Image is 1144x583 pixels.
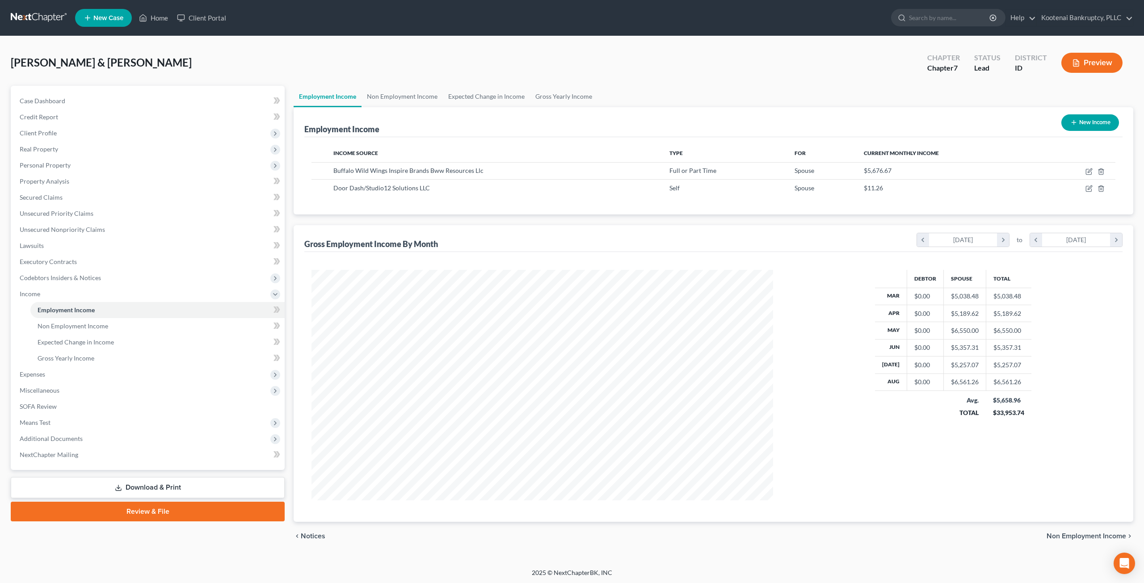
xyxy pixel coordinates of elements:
[986,305,1031,322] td: $5,189.62
[20,97,65,105] span: Case Dashboard
[795,167,814,174] span: Spouse
[795,150,806,156] span: For
[20,193,63,201] span: Secured Claims
[20,435,83,442] span: Additional Documents
[997,233,1009,247] i: chevron_right
[20,386,59,394] span: Miscellaneous
[986,373,1031,390] td: $6,561.26
[13,206,285,222] a: Unsecured Priority Claims
[909,9,991,26] input: Search by name...
[30,350,285,366] a: Gross Yearly Income
[30,318,285,334] a: Non Employment Income
[795,184,814,192] span: Spouse
[443,86,530,107] a: Expected Change in Income
[20,451,78,458] span: NextChapter Mailing
[13,398,285,415] a: SOFA Review
[13,447,285,463] a: NextChapter Mailing
[1047,533,1126,540] span: Non Employment Income
[974,53,1001,63] div: Status
[951,292,979,301] div: $5,038.48
[13,238,285,254] a: Lawsuits
[993,408,1024,417] div: $33,953.74
[20,274,101,281] span: Codebtors Insiders & Notices
[13,254,285,270] a: Executory Contracts
[20,177,69,185] span: Property Analysis
[914,326,936,335] div: $0.00
[1061,53,1123,73] button: Preview
[986,339,1031,356] td: $5,357.31
[11,502,285,521] a: Review & File
[20,258,77,265] span: Executory Contracts
[333,150,378,156] span: Income Source
[1114,553,1135,574] div: Open Intercom Messenger
[20,226,105,233] span: Unsecured Nonpriority Claims
[294,533,301,540] i: chevron_left
[1047,533,1133,540] button: Non Employment Income chevron_right
[362,86,443,107] a: Non Employment Income
[11,477,285,498] a: Download & Print
[1015,63,1047,73] div: ID
[669,184,680,192] span: Self
[13,222,285,238] a: Unsecured Nonpriority Claims
[135,10,172,26] a: Home
[951,309,979,318] div: $5,189.62
[951,408,979,417] div: TOTAL
[951,326,979,335] div: $6,550.00
[669,150,683,156] span: Type
[875,305,907,322] th: Apr
[20,370,45,378] span: Expenses
[20,242,44,249] span: Lawsuits
[954,63,958,72] span: 7
[986,322,1031,339] td: $6,550.00
[301,533,325,540] span: Notices
[20,419,50,426] span: Means Test
[93,15,123,21] span: New Case
[13,93,285,109] a: Case Dashboard
[669,167,716,174] span: Full or Part Time
[38,354,94,362] span: Gross Yearly Income
[875,339,907,356] th: Jun
[294,533,325,540] button: chevron_left Notices
[304,124,379,134] div: Employment Income
[13,173,285,189] a: Property Analysis
[13,109,285,125] a: Credit Report
[914,343,936,352] div: $0.00
[304,239,438,249] div: Gross Employment Income By Month
[38,306,95,314] span: Employment Income
[907,270,943,288] th: Debtor
[1037,10,1133,26] a: Kootenai Bankruptcy, PLLC
[875,373,907,390] th: Aug
[951,343,979,352] div: $5,357.31
[917,233,929,247] i: chevron_left
[986,270,1031,288] th: Total
[986,288,1031,305] td: $5,038.48
[530,86,597,107] a: Gross Yearly Income
[993,396,1024,405] div: $5,658.96
[951,377,979,386] div: $6,561.26
[20,210,93,217] span: Unsecured Priority Claims
[864,150,939,156] span: Current Monthly Income
[13,189,285,206] a: Secured Claims
[1061,114,1119,131] button: New Income
[914,292,936,301] div: $0.00
[1006,10,1036,26] a: Help
[974,63,1001,73] div: Lead
[333,184,430,192] span: Door Dash/Studio12 Solutions LLC
[951,361,979,369] div: $5,257.07
[1015,53,1047,63] div: District
[875,322,907,339] th: May
[914,309,936,318] div: $0.00
[20,403,57,410] span: SOFA Review
[172,10,231,26] a: Client Portal
[875,288,907,305] th: Mar
[1042,233,1110,247] div: [DATE]
[30,302,285,318] a: Employment Income
[38,322,108,330] span: Non Employment Income
[333,167,484,174] span: Buffalo Wild Wings Inspire Brands Bww Resources Llc
[38,338,114,346] span: Expected Change in Income
[20,113,58,121] span: Credit Report
[914,377,936,386] div: $0.00
[30,334,285,350] a: Expected Change in Income
[914,361,936,369] div: $0.00
[986,357,1031,373] td: $5,257.07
